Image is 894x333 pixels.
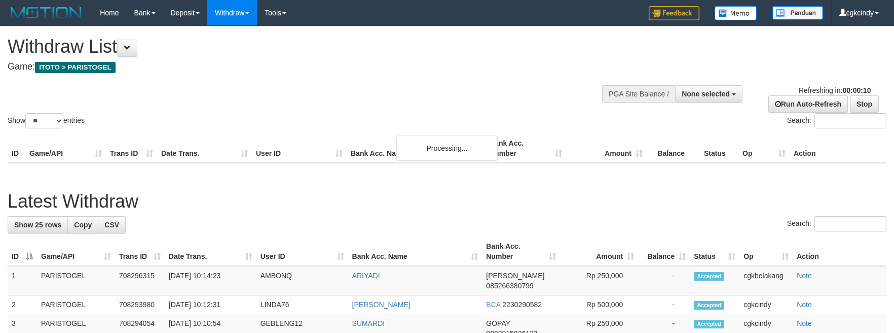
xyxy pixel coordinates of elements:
[256,295,348,314] td: LINDA76
[502,301,542,309] span: Copy 2230290582 to clipboard
[787,113,886,128] label: Search:
[715,6,757,20] img: Button%20Memo.svg
[560,295,638,314] td: Rp 500,000
[37,266,115,295] td: PARISTOGEL
[486,282,533,290] span: Copy 085266380799 to clipboard
[787,216,886,231] label: Search:
[37,295,115,314] td: PARISTOGEL
[74,221,92,229] span: Copy
[738,134,790,163] th: Op
[252,134,347,163] th: User ID
[638,237,690,266] th: Balance: activate to sort column ascending
[348,237,482,266] th: Bank Acc. Name: activate to sort column ascending
[649,6,699,20] img: Feedback.jpg
[486,301,500,309] span: BCA
[352,301,411,309] a: [PERSON_NAME]
[165,295,256,314] td: [DATE] 10:12:31
[638,295,690,314] td: -
[842,86,871,94] strong: 00:00:10
[256,266,348,295] td: AMBONQ
[647,134,700,163] th: Balance
[8,62,586,72] h4: Game:
[694,301,724,310] span: Accepted
[486,319,510,327] span: GOPAY
[347,134,486,163] th: Bank Acc. Name
[790,134,886,163] th: Action
[486,134,566,163] th: Bank Acc. Number
[165,237,256,266] th: Date Trans.: activate to sort column ascending
[8,216,68,234] a: Show 25 rows
[602,85,675,103] div: PGA Site Balance /
[638,266,690,295] td: -
[8,134,25,163] th: ID
[25,113,63,128] select: Showentries
[352,272,380,280] a: ARIYADI
[115,295,165,314] td: 708293980
[739,266,793,295] td: cgkbelakang
[165,266,256,295] td: [DATE] 10:14:23
[482,237,560,266] th: Bank Acc. Number: activate to sort column ascending
[690,237,739,266] th: Status: activate to sort column ascending
[256,237,348,266] th: User ID: activate to sort column ascending
[8,237,37,266] th: ID: activate to sort column descending
[8,5,85,20] img: MOTION_logo.png
[8,295,37,314] td: 2
[560,266,638,295] td: Rp 250,000
[797,319,812,327] a: Note
[675,85,742,103] button: None selected
[115,237,165,266] th: Trans ID: activate to sort column ascending
[560,237,638,266] th: Amount: activate to sort column ascending
[694,272,724,281] span: Accepted
[793,237,886,266] th: Action
[352,319,385,327] a: SUMARDI
[814,216,886,231] input: Search:
[850,95,879,113] a: Stop
[486,272,544,280] span: [PERSON_NAME]
[739,237,793,266] th: Op: activate to sort column ascending
[106,134,157,163] th: Trans ID
[157,134,252,163] th: Date Trans.
[694,320,724,328] span: Accepted
[797,301,812,309] a: Note
[768,95,848,113] a: Run Auto-Refresh
[8,191,886,212] h1: Latest Withdraw
[700,134,738,163] th: Status
[37,237,115,266] th: Game/API: activate to sort column ascending
[35,62,116,73] span: ITOTO > PARISTOGEL
[98,216,126,234] a: CSV
[14,221,61,229] span: Show 25 rows
[8,113,85,128] label: Show entries
[799,86,871,94] span: Refreshing in:
[739,295,793,314] td: cgkcindy
[814,113,886,128] input: Search:
[104,221,119,229] span: CSV
[682,90,730,98] span: None selected
[566,134,647,163] th: Amount
[8,37,586,57] h1: Withdraw List
[8,266,37,295] td: 1
[797,272,812,280] a: Note
[25,134,106,163] th: Game/API
[772,6,823,20] img: panduan.png
[396,136,498,161] div: Processing...
[67,216,98,234] a: Copy
[115,266,165,295] td: 708296315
